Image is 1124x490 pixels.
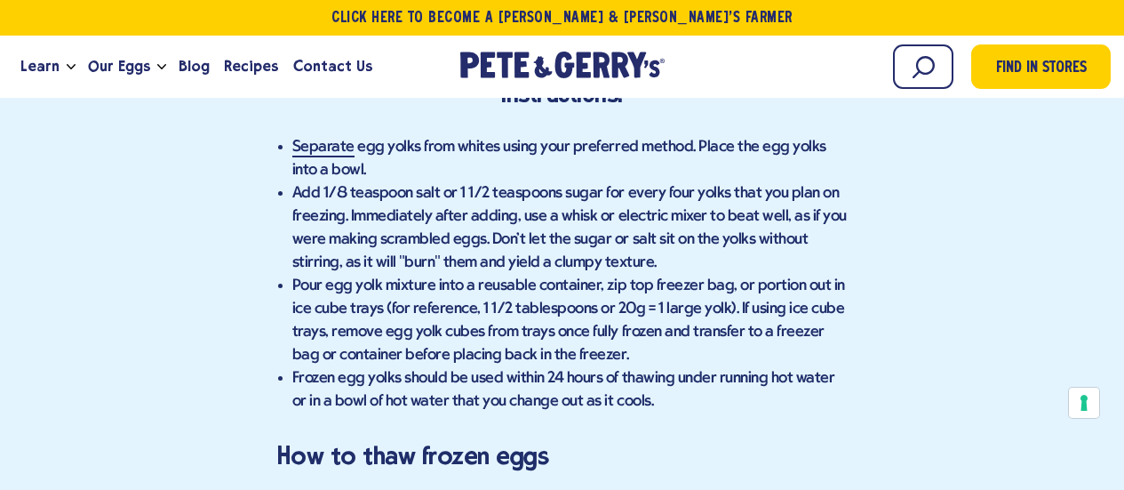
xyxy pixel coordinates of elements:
[292,367,849,414] li: Frozen egg yolks should be used within 24 hours of thawing under running hot water or in a bowl o...
[217,43,285,91] a: Recipes
[88,55,150,77] span: Our Eggs
[292,136,849,182] li: egg yolks from whites using your preferred method. Place the egg yolks into a bowl.
[67,64,76,70] button: Open the dropdown menu for Learn
[13,43,67,91] a: Learn
[179,55,210,77] span: Blog
[293,55,372,77] span: Contact Us
[224,55,278,77] span: Recipes
[971,44,1111,89] a: Find in Stores
[171,43,217,91] a: Blog
[996,57,1087,81] span: Find in Stores
[1069,388,1099,418] button: Your consent preferences for tracking technologies
[276,437,849,476] h3: How to thaw frozen eggs
[292,275,849,367] li: Pour egg yolk mixture into a reusable container, zip top freezer bag, or portion out in ice cube ...
[81,43,157,91] a: Our Eggs
[157,64,166,70] button: Open the dropdown menu for Our Eggs
[20,55,60,77] span: Learn
[893,44,953,89] input: Search
[292,182,849,275] li: Add 1/8 teaspoon salt or 1 1/2 teaspoons sugar for every four yolks that you plan on freezing. Im...
[292,139,355,157] a: Separate
[286,43,379,91] a: Contact Us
